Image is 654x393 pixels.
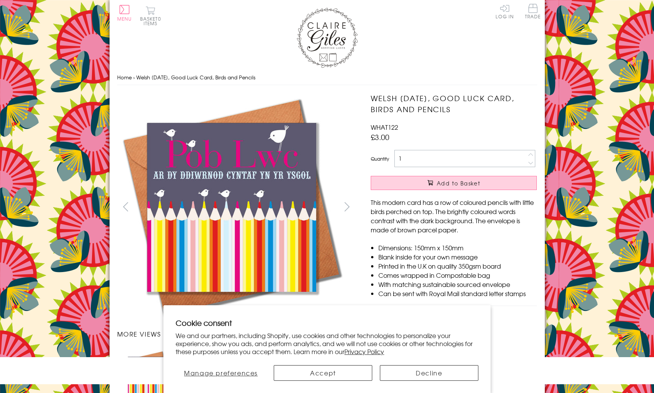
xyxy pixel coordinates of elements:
h1: Welsh [DATE], Good Luck Card, Birds and Pencils [371,93,537,115]
span: Trade [525,4,541,19]
h3: More views [117,329,356,338]
nav: breadcrumbs [117,70,537,85]
a: Privacy Policy [344,347,384,356]
button: Manage preferences [176,365,266,381]
img: Welsh First Day of School, Good Luck Card, Birds and Pencils [117,93,346,322]
img: Claire Giles Greetings Cards [297,8,358,68]
p: We and our partners, including Shopify, use cookies and other technologies to personalize your ex... [176,332,478,355]
li: Blank inside for your own message [378,252,537,261]
a: Trade [525,4,541,20]
li: Dimensions: 150mm x 150mm [378,243,537,252]
button: next [338,198,355,215]
button: prev [117,198,134,215]
span: › [133,74,135,81]
button: Accept [274,365,372,381]
li: Comes wrapped in Compostable bag [378,271,537,280]
a: Log In [496,4,514,19]
a: Home [117,74,132,81]
li: With matching sustainable sourced envelope [378,280,537,289]
label: Quantity [371,155,389,162]
h2: Cookie consent [176,317,478,328]
span: WHAT122 [371,122,398,132]
span: 0 items [144,15,161,27]
li: Printed in the U.K on quality 350gsm board [378,261,537,271]
button: Menu [117,5,132,21]
span: £3.00 [371,132,389,142]
span: Add to Basket [437,179,480,187]
span: This modern card has a row of coloured pencils with little birds perched on top. The brightly col... [371,198,534,234]
span: Manage preferences [184,368,258,377]
span: Menu [117,15,132,22]
button: Decline [380,365,478,381]
button: Add to Basket [371,176,537,190]
span: Welsh [DATE], Good Luck Card, Birds and Pencils [136,74,255,81]
li: Can be sent with Royal Mail standard letter stamps [378,289,537,298]
button: Basket0 items [140,6,161,26]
